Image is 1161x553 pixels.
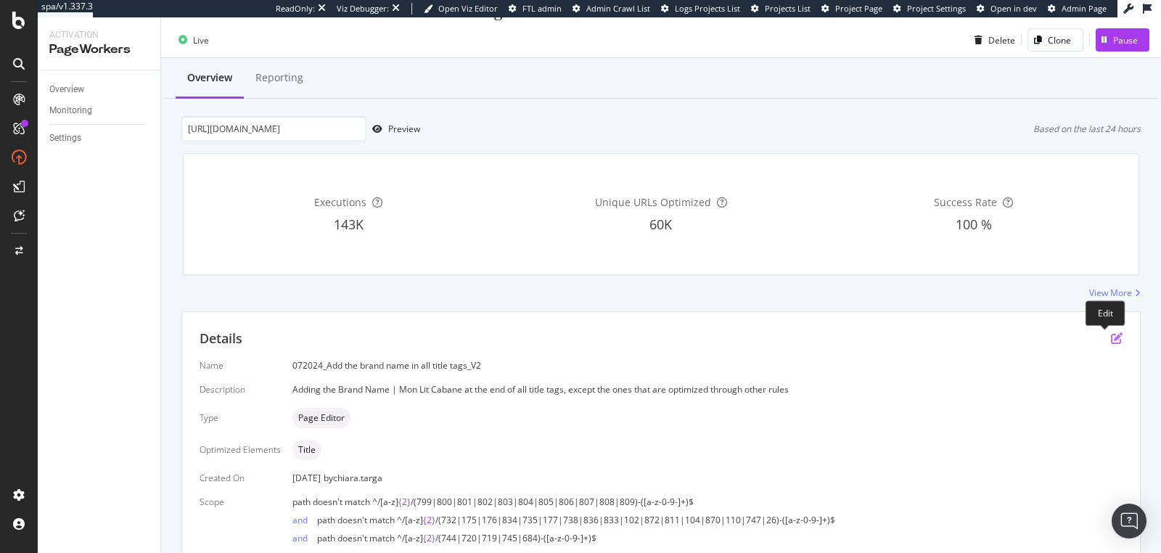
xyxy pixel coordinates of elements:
span: Admin Page [1062,3,1107,14]
div: Overview [49,82,84,97]
div: Type [200,411,281,424]
div: PageWorkers [49,41,149,58]
span: FTL admin [522,3,562,14]
a: Open in dev [977,3,1037,15]
div: neutral label [292,408,350,428]
div: Created On [200,472,281,484]
span: {2} [423,532,435,544]
span: path doesn't match ^/[a-z] [292,496,398,508]
span: /(799|800|801|802|803|804|805|806|807|808|809)-([a-z-0-9-]+)$ [411,496,694,508]
a: Project Settings [893,3,966,15]
span: Executions [314,195,366,209]
a: Admin Page [1048,3,1107,15]
span: /(732|175|176|834|735|177|738|836|833|102|872|811|104|870|110|747|26)-([a-z-0-9-]+)$ [435,514,835,526]
span: {2} [423,514,435,526]
div: Live [193,34,209,46]
div: and [292,532,317,544]
div: Clone [1048,34,1071,46]
span: Admin Crawl List [586,3,650,14]
div: neutral label [292,440,321,460]
div: [DATE] [292,472,1123,484]
a: Overview [49,82,150,97]
span: path doesn't match ^/[a-z] [317,514,423,526]
div: Adding the Brand Name | Mon Lit Cabane at the end of all title tags, except the ones that are opt... [292,383,1123,396]
span: Title [298,446,316,454]
div: and [292,514,317,526]
a: Project Page [821,3,882,15]
span: 143K [334,216,364,233]
div: Description [200,383,281,396]
a: Logs Projects List [661,3,740,15]
div: 072024_Add the brand name in all title tags_V2 [292,359,1123,372]
div: ReadOnly: [276,3,315,15]
span: Projects List [765,3,811,14]
div: Settings [49,131,81,146]
button: Clone [1027,28,1083,52]
div: Activation [49,29,149,41]
div: View More [1089,287,1132,299]
span: Project Settings [907,3,966,14]
span: Open Viz Editor [438,3,498,14]
a: Projects List [751,3,811,15]
div: Overview [187,70,232,85]
a: Admin Crawl List [573,3,650,15]
input: Preview your optimization on a URL [181,116,366,142]
span: Logs Projects List [675,3,740,14]
span: Unique URLs Optimized [595,195,711,209]
div: Monitoring [49,103,92,118]
div: Viz Debugger: [337,3,389,15]
div: Based on the last 24 hours [1033,123,1141,135]
div: Preview [388,123,420,135]
div: Scope [200,496,281,508]
span: Project Page [835,3,882,14]
div: Details [200,329,242,348]
div: pen-to-square [1111,332,1123,344]
span: Open in dev [990,3,1037,14]
a: Settings [49,131,150,146]
div: by chiara.targa [324,472,382,484]
button: Pause [1096,28,1149,52]
div: Open Intercom Messenger [1112,504,1146,538]
div: Pause [1113,34,1138,46]
span: 60K [649,216,672,233]
div: Reporting [255,70,303,85]
span: path doesn't match ^/[a-z] [317,532,423,544]
span: Page Editor [298,414,345,422]
div: Delete [988,34,1015,46]
a: FTL admin [509,3,562,15]
div: Optimized Elements [200,443,281,456]
a: Monitoring [49,103,150,118]
span: 100 % [956,216,992,233]
span: {2} [398,496,411,508]
a: Open Viz Editor [424,3,498,15]
button: Preview [366,118,420,141]
span: Success Rate [934,195,997,209]
span: /(744|720|719|745|684)-([a-z-0-9-]+)$ [435,532,596,544]
a: View More [1089,287,1141,299]
div: Name [200,359,281,372]
button: Delete [969,28,1015,52]
div: Edit [1086,300,1125,326]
